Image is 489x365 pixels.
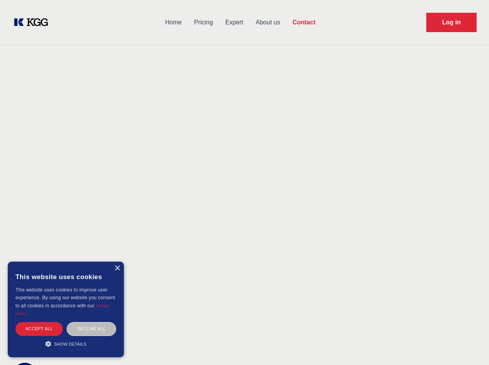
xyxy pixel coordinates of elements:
a: Home [159,12,188,33]
a: About us [249,12,286,33]
a: Expert [219,12,249,33]
span: Show details [54,342,87,346]
span: This website uses cookies to improve user experience. By using our website you consent to all coo... [15,287,115,308]
a: KOL Knowledge Platform: Talk to Key External Experts (KEE) [12,16,54,29]
div: Close [114,266,120,271]
div: This website uses cookies [15,267,116,286]
div: Decline all [67,322,116,336]
div: Show details [15,340,116,348]
iframe: Chat Widget [450,328,489,365]
a: Cookie Policy [15,303,110,316]
a: Contact [286,12,322,33]
a: Pricing [188,12,219,33]
div: Accept all [15,322,63,336]
a: Request Demo [426,13,477,32]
